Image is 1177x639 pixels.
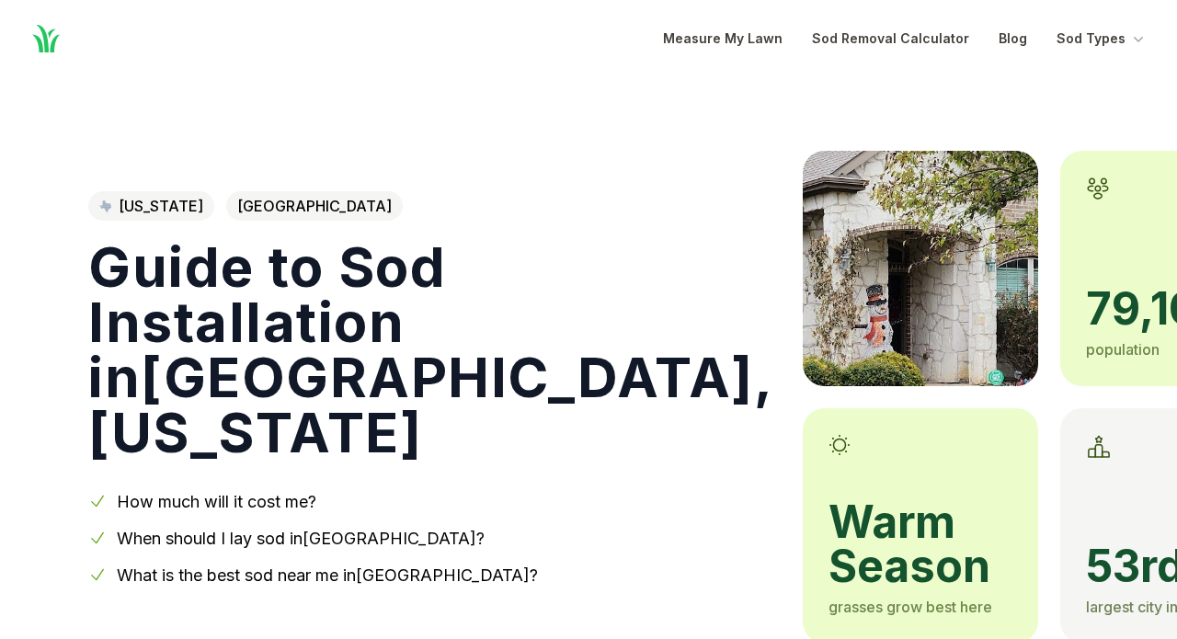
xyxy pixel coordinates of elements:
[812,28,969,50] a: Sod Removal Calculator
[999,28,1027,50] a: Blog
[117,529,485,548] a: When should I lay sod in[GEOGRAPHIC_DATA]?
[663,28,783,50] a: Measure My Lawn
[1086,340,1160,359] span: population
[226,191,403,221] span: [GEOGRAPHIC_DATA]
[1057,28,1148,50] button: Sod Types
[828,500,1012,588] span: warm season
[88,239,773,460] h1: Guide to Sod Installation in [GEOGRAPHIC_DATA] , [US_STATE]
[117,492,316,511] a: How much will it cost me?
[99,200,111,211] img: Texas state outline
[803,151,1038,386] img: A picture of Flower Mound
[117,565,538,585] a: What is the best sod near me in[GEOGRAPHIC_DATA]?
[828,598,992,616] span: grasses grow best here
[88,191,214,221] a: [US_STATE]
